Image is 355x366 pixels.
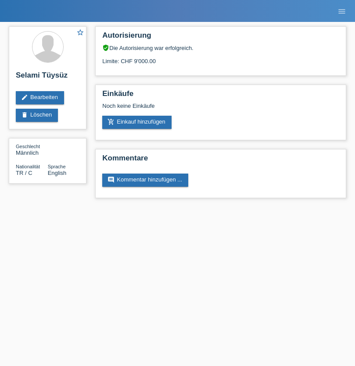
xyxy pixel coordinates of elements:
div: Die Autorisierung war erfolgreich. [102,44,339,51]
a: editBearbeiten [16,91,64,104]
span: Geschlecht [16,144,40,149]
i: delete [21,111,28,118]
h2: Einkäufe [102,89,339,103]
span: Sprache [48,164,66,169]
i: comment [108,176,115,183]
a: commentKommentar hinzufügen ... [102,174,188,187]
span: Nationalität [16,164,40,169]
a: star_border [76,28,84,38]
h2: Kommentare [102,154,339,167]
i: menu [337,7,346,16]
i: edit [21,94,28,101]
a: menu [333,8,351,14]
a: add_shopping_cartEinkauf hinzufügen [102,116,172,129]
h2: Selami Tüysüz [16,71,79,84]
div: Männlich [16,143,48,156]
div: Noch keine Einkäufe [102,103,339,116]
a: deleteLöschen [16,109,58,122]
h2: Autorisierung [102,31,339,44]
div: Limite: CHF 9'000.00 [102,51,339,64]
i: add_shopping_cart [108,118,115,125]
span: English [48,170,67,176]
span: Türkei / C / 20.12.1971 [16,170,32,176]
i: verified_user [102,44,109,51]
i: star_border [76,28,84,36]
